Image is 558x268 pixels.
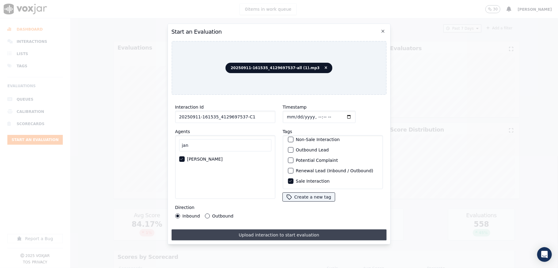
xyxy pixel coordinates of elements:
[175,105,203,110] label: Interaction Id
[296,169,373,173] label: Renewal Lead (Inbound / Outbound)
[175,111,275,123] input: reference id, file name, etc
[179,139,271,151] input: Search Agents...
[175,129,190,134] label: Agents
[283,193,335,201] button: Create a new tag
[537,247,552,262] div: Open Intercom Messenger
[296,179,329,183] label: Sale Interaction
[226,63,332,73] span: 20250911-161535_4129697537-all (1).mp3
[296,148,329,152] label: Outbound Lead
[187,157,222,161] label: [PERSON_NAME]
[182,214,200,218] label: Inbound
[171,229,386,240] button: Upload interaction to start evaluation
[175,205,194,210] label: Direction
[283,129,292,134] label: Tags
[171,28,386,36] h2: Start an Evaluation
[212,214,233,218] label: Outbound
[296,137,340,142] label: Non-Sale Interaction
[283,105,306,110] label: Timestamp
[296,158,338,162] label: Potential Complaint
